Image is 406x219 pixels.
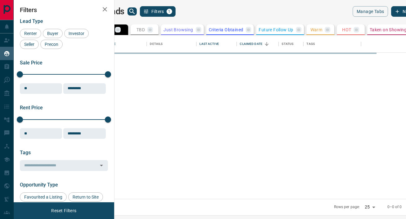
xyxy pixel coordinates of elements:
[147,35,196,53] div: Details
[353,6,388,17] button: Manage Tabs
[40,40,63,49] div: Precon
[259,28,293,32] p: Future Follow Up
[43,29,63,38] div: Buyer
[196,35,237,53] div: Last Active
[199,35,219,53] div: Last Active
[20,29,41,38] div: Renter
[22,42,37,47] span: Seller
[303,35,361,53] div: Tags
[20,60,42,66] span: Sale Price
[103,35,147,53] div: Name
[47,205,80,216] button: Reset Filters
[387,204,402,210] p: 0–0 of 0
[279,35,303,53] div: Status
[64,29,89,38] div: Investor
[20,192,67,202] div: Favourited a Listing
[362,203,377,212] div: 25
[20,150,31,155] span: Tags
[306,35,315,53] div: Tags
[310,28,323,32] p: Warm
[282,35,293,53] div: Status
[22,31,39,36] span: Renter
[45,31,60,36] span: Buyer
[163,28,193,32] p: Just Browsing
[140,6,176,17] button: Filters1
[97,161,106,170] button: Open
[20,6,108,14] h2: Filters
[167,9,172,14] span: 1
[70,195,101,199] span: Return to Site
[127,7,137,15] button: search button
[334,204,360,210] p: Rows per page:
[262,40,271,48] button: Sort
[136,28,145,32] p: TBD
[66,31,87,36] span: Investor
[20,182,58,188] span: Opportunity Type
[237,35,279,53] div: Claimed Date
[22,195,65,199] span: Favourited a Listing
[20,40,39,49] div: Seller
[240,35,262,53] div: Claimed Date
[342,28,351,32] p: HOT
[20,105,43,111] span: Rent Price
[150,35,163,53] div: Details
[20,18,43,24] span: Lead Type
[42,42,60,47] span: Precon
[209,28,243,32] p: Criteria Obtained
[68,192,103,202] div: Return to Site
